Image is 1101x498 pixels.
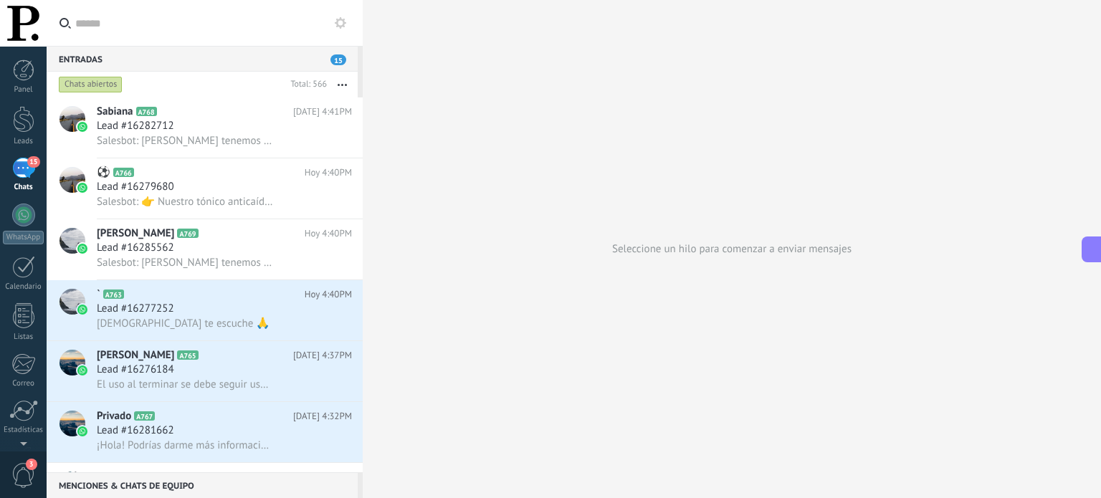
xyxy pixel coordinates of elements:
span: ¡Hola! Podrías darme más información de... [97,439,273,452]
span: Lead #16277252 [97,302,174,316]
span: Hoy 4:40PM [305,226,352,241]
div: Total: 566 [285,77,327,92]
span: [DATE] 4:22PM [293,470,352,484]
div: Chats [3,183,44,192]
span: A769 [177,229,198,238]
img: icon [77,426,87,436]
a: avataricon`A763Hoy 4:40PMLead #16277252[DEMOGRAPHIC_DATA] te escuche 🙏 [47,280,363,340]
span: A763 [103,289,124,299]
span: Lead #16285562 [97,241,174,255]
span: A768 [136,107,157,116]
span: Salesbot: [PERSON_NAME] tenemos una línea para cada necesidad😍 Respóndeme porfa estas preguntas p... [97,134,273,148]
a: avataricon⚽️A766Hoy 4:40PMLead #16279680Salesbot: 👉 Nuestro tónico anticaída también es para homb... [47,158,363,219]
span: Lead #16276184 [97,363,174,377]
div: Listas [3,332,44,342]
span: Lead #16279680 [97,180,174,194]
img: icon [77,122,87,132]
a: avataricon[PERSON_NAME]A769Hoy 4:40PMLead #16285562Salesbot: [PERSON_NAME] tenemos una línea para... [47,219,363,279]
div: Estadísticas [3,426,44,435]
span: Sabiana [97,105,133,119]
span: A767 [134,411,155,421]
span: 3 [26,459,37,470]
span: [DATE] 4:32PM [293,409,352,423]
a: avatariconPrivadoA767[DATE] 4:32PMLead #16281662¡Hola! Podrías darme más información de... [47,402,363,462]
span: [DATE] 4:41PM [293,105,352,119]
span: Lead #16281662 [97,423,174,438]
span: [PERSON_NAME] [97,470,174,484]
span: A766 [113,168,134,177]
span: 15 [330,54,346,65]
img: icon [77,365,87,375]
span: Hoy 4:40PM [305,287,352,302]
img: icon [77,305,87,315]
span: [DATE] 4:37PM [293,348,352,363]
img: icon [77,183,87,193]
a: avatariconSabianaA768[DATE] 4:41PMLead #16282712Salesbot: [PERSON_NAME] tenemos una línea para ca... [47,97,363,158]
span: Salesbot: 👉 Nuestro tónico anticaída también es para hombres 🙋♂. Con estudios clínicos que lo res... [97,195,273,209]
span: [PERSON_NAME] [97,348,174,363]
div: WhatsApp [3,231,44,244]
span: Salesbot: [PERSON_NAME] tenemos una línea para cada necesidad😍 Respóndeme porfa estas preguntas p... [97,256,273,269]
span: Hoy 4:40PM [305,166,352,180]
span: ` [97,287,100,302]
div: Calendario [3,282,44,292]
span: [DEMOGRAPHIC_DATA] te escuche 🙏 [97,317,270,330]
button: Más [327,72,358,97]
div: Leads [3,137,44,146]
div: Panel [3,85,44,95]
div: Entradas [47,46,358,72]
span: Lead #16282712 [97,119,174,133]
span: A765 [177,350,198,360]
div: Correo [3,379,44,388]
div: Menciones & Chats de equipo [47,472,358,498]
a: avataricon[PERSON_NAME]A765[DATE] 4:37PMLead #16276184El uso al terminar se debe seguir usando [47,341,363,401]
span: ⚽️ [97,166,110,180]
span: Privado [97,409,131,423]
span: 15 [27,156,39,168]
img: icon [77,244,87,254]
div: Chats abiertos [59,76,123,93]
span: [PERSON_NAME] [97,226,174,241]
span: El uso al terminar se debe seguir usando [97,378,273,391]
